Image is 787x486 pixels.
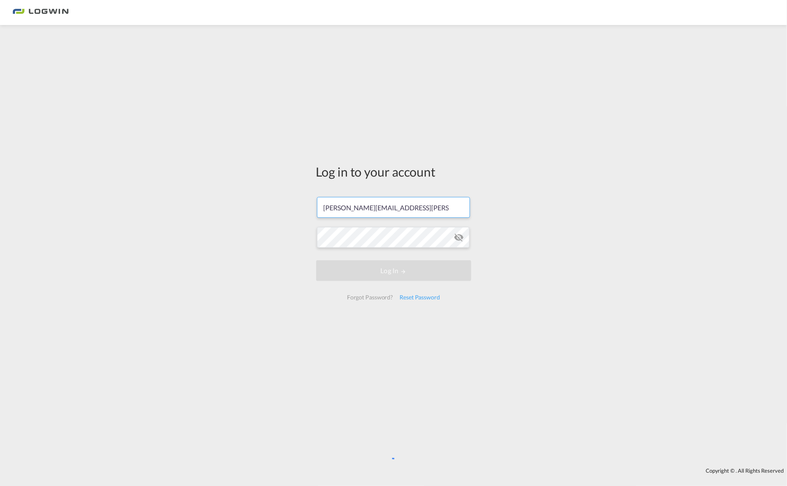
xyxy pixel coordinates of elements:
md-icon: icon-eye-off [454,232,464,242]
div: Log in to your account [316,163,471,180]
div: Reset Password [396,290,443,305]
div: Forgot Password? [344,290,396,305]
img: bc73a0e0d8c111efacd525e4c8ad7d32.png [13,3,69,22]
input: Enter email/phone number [317,197,470,218]
button: LOGIN [316,260,471,281]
